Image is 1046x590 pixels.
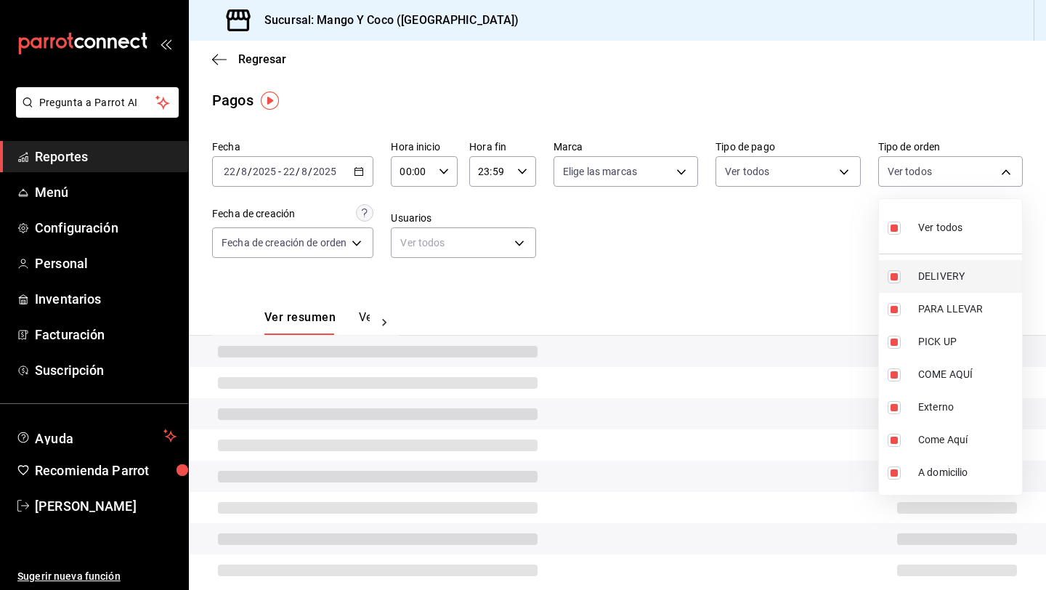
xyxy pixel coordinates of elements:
[918,400,1016,415] span: Externo
[918,220,962,235] span: Ver todos
[918,367,1016,382] span: COME AQUÍ
[261,92,279,110] img: Tooltip marker
[918,302,1016,317] span: PARA LLEVAR
[918,269,1016,284] span: DELIVERY
[918,432,1016,448] span: Come Aquí
[918,334,1016,349] span: PICK UP
[918,465,1016,480] span: A domicilio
